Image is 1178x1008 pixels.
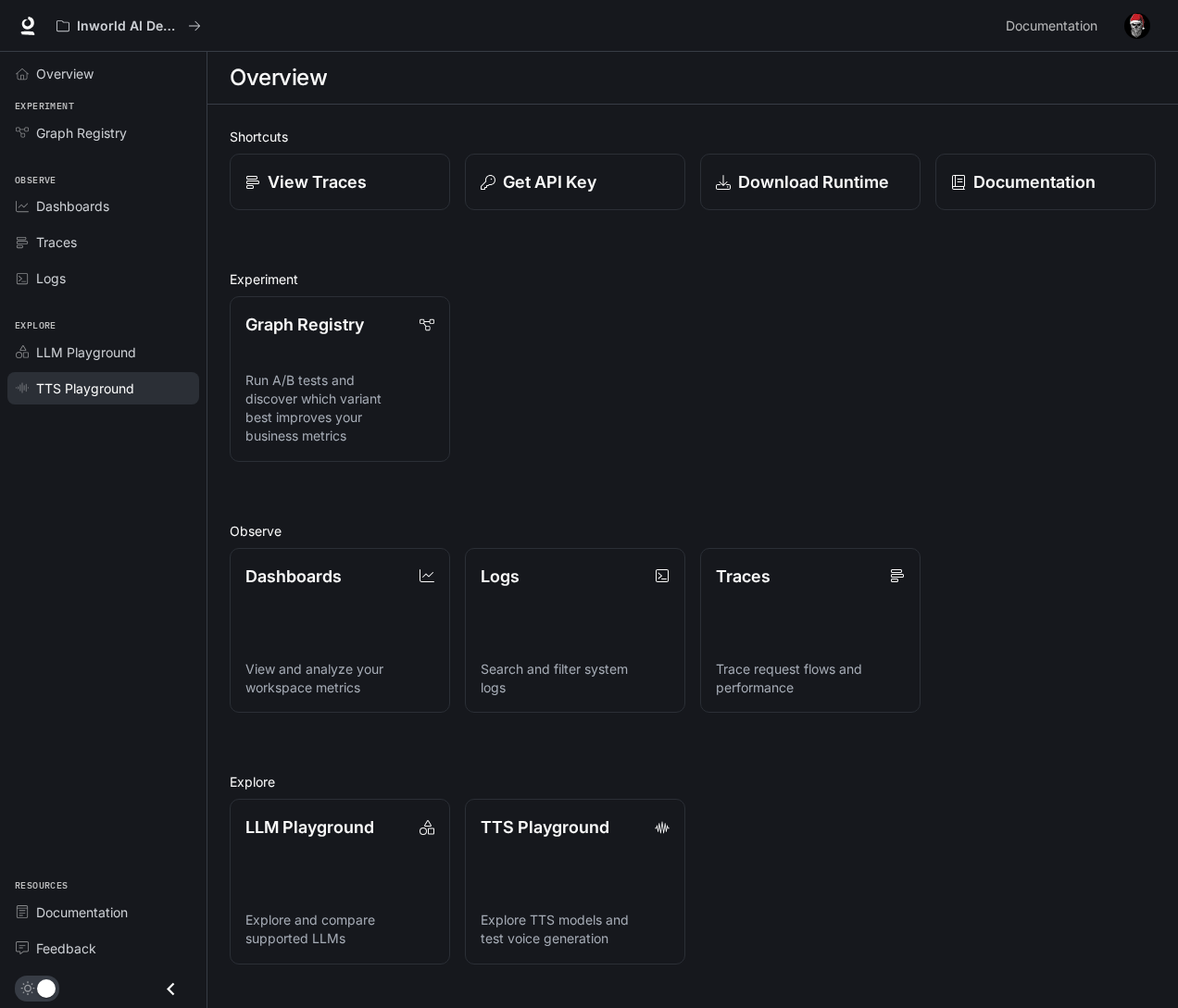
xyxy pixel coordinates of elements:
a: Graph RegistryRun A/B tests and discover which variant best improves your business metrics [230,296,450,462]
p: Get API Key [503,169,596,194]
p: View Traces [268,169,367,194]
a: Documentation [7,896,199,928]
a: Overview [7,57,199,90]
span: Feedback [36,939,96,958]
span: Documentation [36,902,128,922]
a: TracesTrace request flows and performance [700,548,921,714]
button: Close drawer [150,970,192,1008]
a: Documentation [998,7,1111,44]
a: Documentation [935,154,1156,210]
span: Logs [36,268,66,288]
span: Dashboards [36,196,109,216]
a: LLM PlaygroundExplore and compare supported LLMs [230,799,450,964]
a: Dashboards [7,190,199,222]
p: TTS Playground [481,815,609,840]
a: DashboardsView and analyze your workspace metrics [230,548,450,714]
a: TTS Playground [7,372,199,404]
p: Search and filter system logs [481,660,670,697]
p: Graph Registry [245,312,364,337]
a: View Traces [230,154,450,210]
a: Download Runtime [700,154,921,210]
p: Run A/B tests and discover which variant best improves your business metrics [245,371,434,445]
span: TTS Playground [36,379,134,398]
h1: Overview [230,59,327,96]
span: Traces [36,232,77,252]
img: User avatar [1124,13,1150,39]
span: Dark mode toggle [37,977,56,998]
button: User avatar [1119,7,1156,44]
span: Graph Registry [36,123,127,143]
p: Traces [716,564,771,589]
p: LLM Playground [245,815,374,840]
span: Documentation [1006,15,1097,38]
a: Traces [7,226,199,258]
h2: Experiment [230,269,1156,289]
p: Logs [481,564,520,589]
a: Graph Registry [7,117,199,149]
p: Dashboards [245,564,342,589]
span: Overview [36,64,94,83]
p: Inworld AI Demos [77,19,181,34]
button: All workspaces [48,7,209,44]
h2: Observe [230,521,1156,541]
a: TTS PlaygroundExplore TTS models and test voice generation [465,799,685,964]
a: LogsSearch and filter system logs [465,548,685,714]
p: Documentation [973,169,1096,194]
h2: Explore [230,772,1156,791]
p: Trace request flows and performance [716,660,905,697]
p: Explore and compare supported LLMs [245,911,434,948]
a: Logs [7,262,199,294]
p: View and analyze your workspace metrics [245,660,434,697]
h2: Shortcuts [230,127,1156,146]
a: Feedback [7,932,199,964]
span: LLM Playground [36,342,136,362]
a: LLM Playground [7,336,199,368]
button: Get API Key [465,154,685,210]
p: Download Runtime [738,169,889,194]
p: Explore TTS models and test voice generation [481,911,670,948]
